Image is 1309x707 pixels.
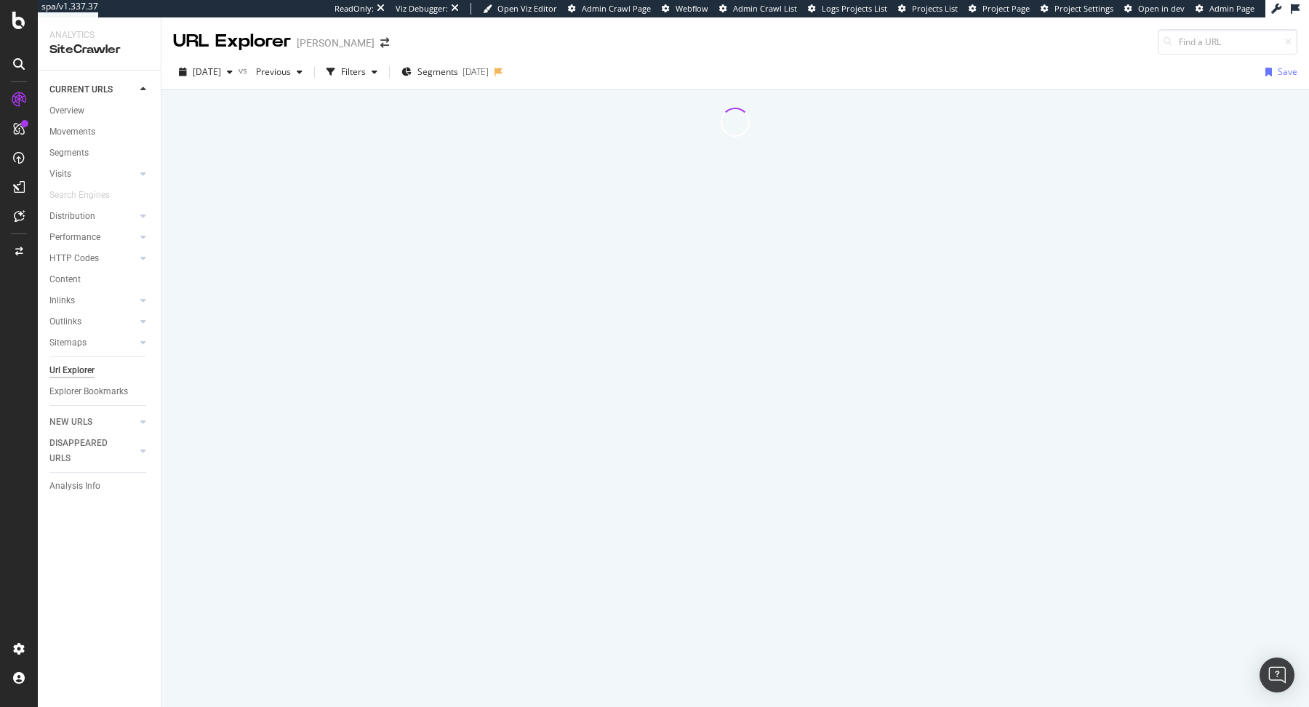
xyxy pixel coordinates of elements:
[49,103,84,119] div: Overview
[239,64,250,76] span: vs
[49,363,95,378] div: Url Explorer
[173,29,291,54] div: URL Explorer
[49,335,87,351] div: Sitemaps
[173,60,239,84] button: [DATE]
[49,167,136,182] a: Visits
[1124,3,1185,15] a: Open in dev
[417,65,458,78] span: Segments
[1260,60,1297,84] button: Save
[49,363,151,378] a: Url Explorer
[483,3,557,15] a: Open Viz Editor
[49,436,123,466] div: DISAPPEARED URLS
[1196,3,1254,15] a: Admin Page
[912,3,958,14] span: Projects List
[49,82,113,97] div: CURRENT URLS
[463,65,489,78] div: [DATE]
[49,479,100,494] div: Analysis Info
[250,60,308,84] button: Previous
[568,3,651,15] a: Admin Crawl Page
[662,3,708,15] a: Webflow
[396,60,495,84] button: Segments[DATE]
[380,38,389,48] div: arrow-right-arrow-left
[719,3,797,15] a: Admin Crawl List
[49,188,124,203] a: Search Engines
[49,209,95,224] div: Distribution
[49,314,81,329] div: Outlinks
[49,230,100,245] div: Performance
[497,3,557,14] span: Open Viz Editor
[49,272,151,287] a: Content
[49,145,151,161] a: Segments
[49,188,110,203] div: Search Engines
[49,251,136,266] a: HTTP Codes
[49,384,128,399] div: Explorer Bookmarks
[49,479,151,494] a: Analysis Info
[1278,65,1297,78] div: Save
[250,65,291,78] span: Previous
[49,436,136,466] a: DISAPPEARED URLS
[193,65,221,78] span: 2023 Oct. 28th
[676,3,708,14] span: Webflow
[1158,29,1297,55] input: Find a URL
[582,3,651,14] span: Admin Crawl Page
[396,3,448,15] div: Viz Debugger:
[49,167,71,182] div: Visits
[49,335,136,351] a: Sitemaps
[808,3,887,15] a: Logs Projects List
[822,3,887,14] span: Logs Projects List
[297,36,375,50] div: [PERSON_NAME]
[335,3,374,15] div: ReadOnly:
[1041,3,1113,15] a: Project Settings
[1209,3,1254,14] span: Admin Page
[1260,658,1294,692] div: Open Intercom Messenger
[1054,3,1113,14] span: Project Settings
[49,82,136,97] a: CURRENT URLS
[49,41,149,58] div: SiteCrawler
[49,293,75,308] div: Inlinks
[969,3,1030,15] a: Project Page
[49,415,136,430] a: NEW URLS
[49,384,151,399] a: Explorer Bookmarks
[49,293,136,308] a: Inlinks
[321,60,383,84] button: Filters
[49,230,136,245] a: Performance
[49,124,95,140] div: Movements
[733,3,797,14] span: Admin Crawl List
[1138,3,1185,14] span: Open in dev
[49,314,136,329] a: Outlinks
[49,251,99,266] div: HTTP Codes
[982,3,1030,14] span: Project Page
[49,145,89,161] div: Segments
[49,124,151,140] a: Movements
[49,272,81,287] div: Content
[49,103,151,119] a: Overview
[49,415,92,430] div: NEW URLS
[49,29,149,41] div: Analytics
[49,209,136,224] a: Distribution
[341,65,366,78] div: Filters
[898,3,958,15] a: Projects List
